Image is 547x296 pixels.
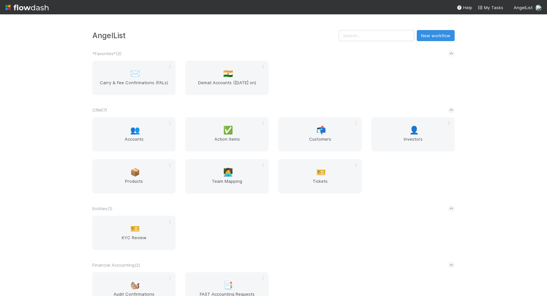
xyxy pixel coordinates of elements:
[223,70,233,78] span: 🇮🇳
[223,126,233,134] span: ✅
[457,4,472,11] div: Help
[223,281,233,289] span: 📑
[95,136,173,149] span: Accounts
[92,51,121,56] span: *Favorites* ( 2 )
[316,168,326,177] span: 🎫
[535,5,542,11] img: avatar_6daca87a-2c2e-4848-8ddb-62067031c24f.png
[417,30,455,41] button: New workflow
[278,117,362,151] a: 📬Customers
[281,178,359,191] span: Tickets
[316,126,326,134] span: 📬
[185,159,269,194] a: 👩‍💻Team Mapping
[95,178,173,191] span: Products
[92,159,176,194] a: 📦Products
[95,79,173,92] span: Carry & Fee Confirmations (FALs)
[130,70,140,78] span: ✉️
[371,117,455,151] a: 👤Investors
[374,136,452,149] span: Investors
[92,262,140,268] span: Financial Accounting ( 2 )
[92,117,176,151] a: 👥Accounts
[5,2,49,13] img: logo-inverted-e16ddd16eac7371096b0.svg
[339,30,414,41] input: Search...
[223,168,233,177] span: 👩‍💻
[477,4,503,11] a: My Tasks
[514,5,533,10] span: AngelList
[409,126,419,134] span: 👤
[130,168,140,177] span: 📦
[92,206,112,211] span: Entities ( 1 )
[92,216,176,250] a: 🎫KYC Review
[130,281,140,289] span: 🐿️
[188,79,266,92] span: Demat Accounts ([DATE] on)
[95,234,173,247] span: KYC Review
[278,159,362,194] a: 🎫Tickets
[92,31,339,40] h3: AngelList
[92,107,107,113] span: CRM ( 7 )
[185,61,269,95] a: 🇮🇳Demat Accounts ([DATE] on)
[188,178,266,191] span: Team Mapping
[477,5,503,10] span: My Tasks
[188,136,266,149] span: Action Items
[281,136,359,149] span: Customers
[130,126,140,134] span: 👥
[130,225,140,233] span: 🎫
[92,61,176,95] a: ✉️Carry & Fee Confirmations (FALs)
[185,117,269,151] a: ✅Action Items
